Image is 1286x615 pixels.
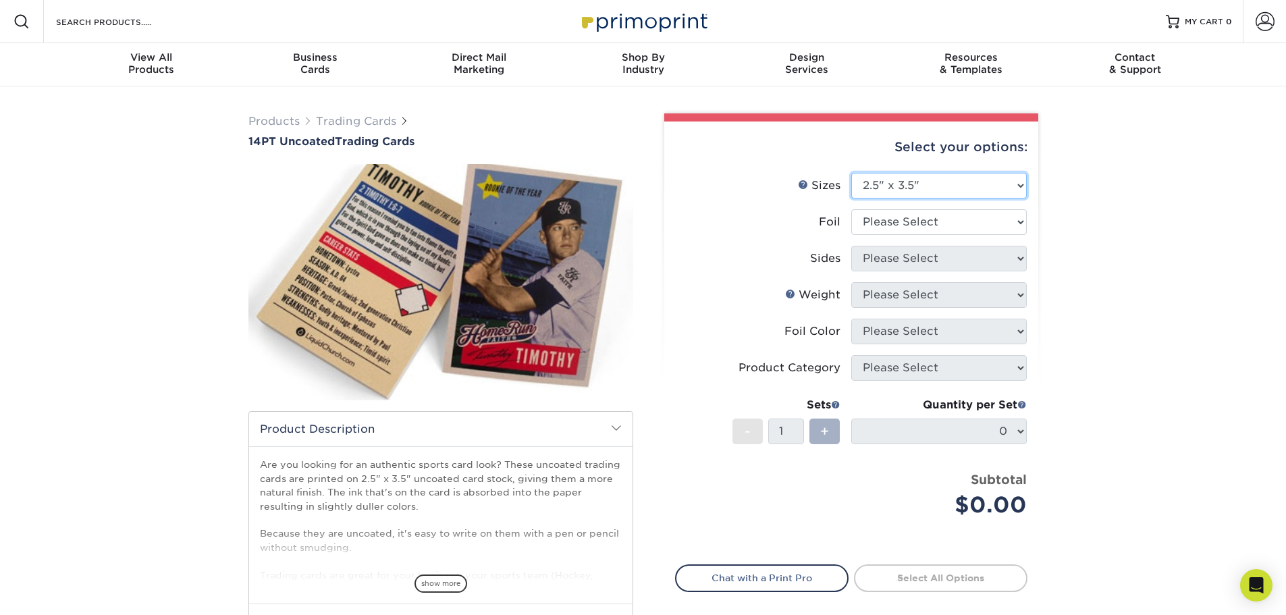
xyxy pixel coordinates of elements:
[1226,17,1232,26] span: 0
[785,287,840,303] div: Weight
[851,397,1027,413] div: Quantity per Set
[1053,51,1217,76] div: & Support
[248,135,335,148] span: 14PT Uncoated
[725,51,889,63] span: Design
[316,115,396,128] a: Trading Cards
[739,360,840,376] div: Product Category
[576,7,711,36] img: Primoprint
[248,115,300,128] a: Products
[725,43,889,86] a: DesignServices
[745,421,751,442] span: -
[70,51,234,76] div: Products
[971,472,1027,487] strong: Subtotal
[854,564,1027,591] a: Select All Options
[233,51,397,63] span: Business
[260,458,622,609] p: Are you looking for an authentic sports card look? These uncoated trading cards are printed on 2....
[70,51,234,63] span: View All
[810,250,840,267] div: Sides
[1240,569,1272,601] div: Open Intercom Messenger
[233,51,397,76] div: Cards
[861,489,1027,521] div: $0.00
[397,43,561,86] a: Direct MailMarketing
[889,51,1053,63] span: Resources
[397,51,561,63] span: Direct Mail
[248,149,633,415] img: 14PT Uncoated 01
[675,564,849,591] a: Chat with a Print Pro
[561,51,725,63] span: Shop By
[889,43,1053,86] a: Resources& Templates
[1053,43,1217,86] a: Contact& Support
[249,412,633,446] h2: Product Description
[675,122,1027,173] div: Select your options:
[248,135,633,148] a: 14PT UncoatedTrading Cards
[397,51,561,76] div: Marketing
[725,51,889,76] div: Services
[70,43,234,86] a: View AllProducts
[798,178,840,194] div: Sizes
[233,43,397,86] a: BusinessCards
[820,421,829,442] span: +
[561,43,725,86] a: Shop ByIndustry
[1053,51,1217,63] span: Contact
[732,397,840,413] div: Sets
[1185,16,1223,28] span: MY CART
[784,323,840,340] div: Foil Color
[248,135,633,148] h1: Trading Cards
[561,51,725,76] div: Industry
[55,14,186,30] input: SEARCH PRODUCTS.....
[414,574,467,593] span: show more
[889,51,1053,76] div: & Templates
[819,214,840,230] div: Foil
